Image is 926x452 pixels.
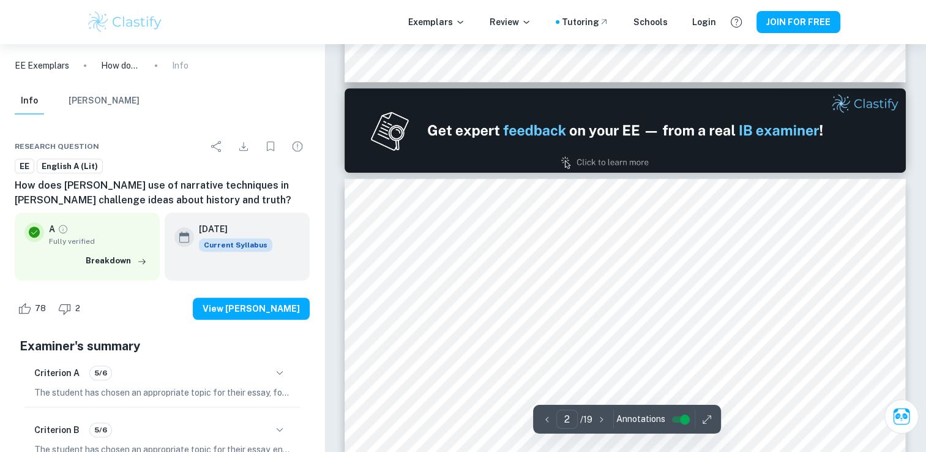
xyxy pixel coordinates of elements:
[86,10,164,34] img: Clastify logo
[345,88,906,173] img: Ad
[37,159,103,174] a: English A (Lit)
[69,303,87,315] span: 2
[15,299,53,318] div: Like
[15,159,34,174] a: EE
[285,134,310,159] div: Report issue
[199,222,263,236] h6: [DATE]
[55,299,87,318] div: Dislike
[231,134,256,159] div: Download
[692,15,716,29] a: Login
[37,160,102,173] span: English A (Lit)
[633,15,668,29] a: Schools
[172,59,189,72] p: Info
[49,222,55,236] p: A
[199,238,272,252] div: This exemplar is based on the current syllabus. Feel free to refer to it for inspiration/ideas wh...
[15,59,69,72] a: EE Exemplars
[15,178,310,208] h6: How does [PERSON_NAME] use of narrative techniques in [PERSON_NAME] challenge ideas about history...
[58,224,69,235] a: Grade fully verified
[580,413,592,426] p: / 19
[34,386,290,399] p: The student has chosen an appropriate topic for their essay, focusing on narrative techniques in ...
[15,88,44,115] button: Info
[15,160,34,173] span: EE
[258,134,283,159] div: Bookmark
[616,413,665,426] span: Annotations
[90,424,111,435] span: 5/6
[69,88,140,115] button: [PERSON_NAME]
[884,399,919,434] button: Ask Clai
[49,236,150,247] span: Fully verified
[15,141,99,152] span: Research question
[756,11,840,33] button: JOIN FOR FREE
[562,15,609,29] a: Tutoring
[490,15,531,29] p: Review
[101,59,140,72] p: How does [PERSON_NAME] use of narrative techniques in [PERSON_NAME] challenge ideas about history...
[28,303,53,315] span: 78
[199,238,272,252] span: Current Syllabus
[726,12,747,32] button: Help and Feedback
[34,366,80,380] h6: Criterion A
[90,367,111,379] span: 5/6
[408,15,465,29] p: Exemplars
[193,298,310,320] button: View [PERSON_NAME]
[83,252,150,270] button: Breakdown
[34,423,80,437] h6: Criterion B
[204,134,229,159] div: Share
[20,337,305,355] h5: Examiner's summary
